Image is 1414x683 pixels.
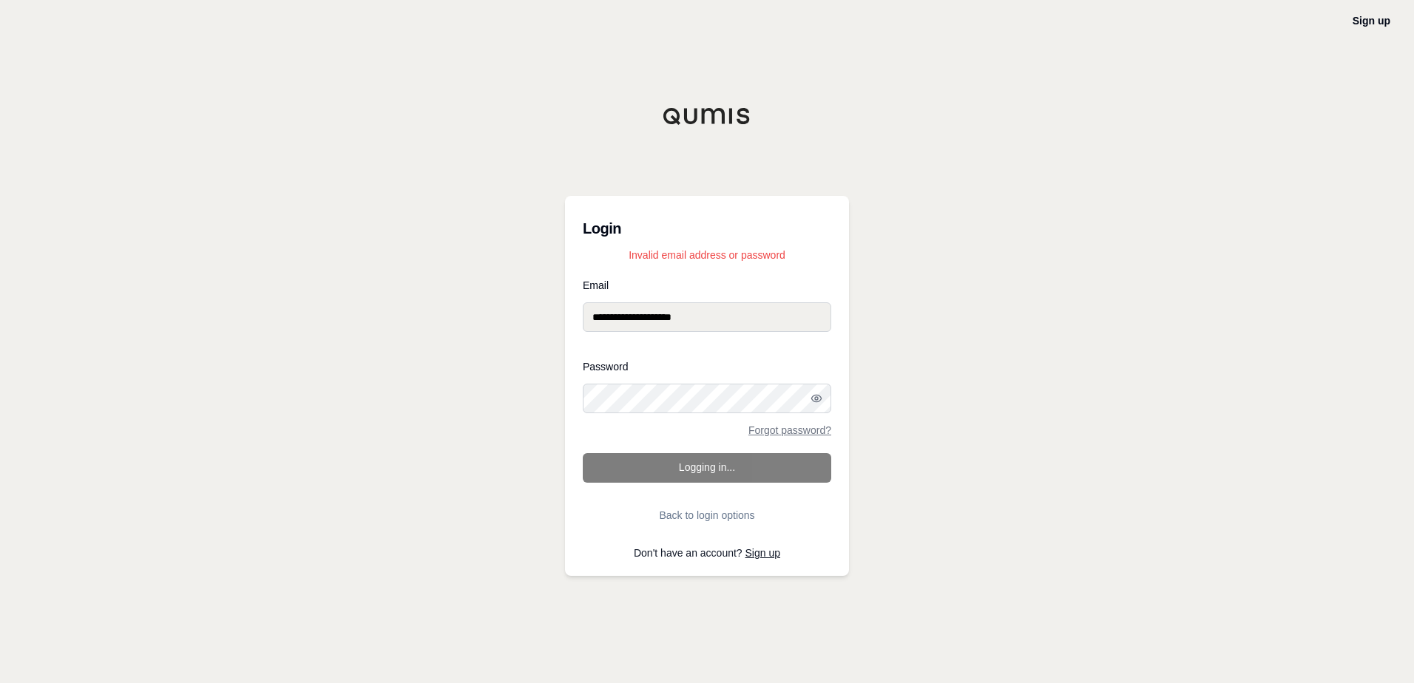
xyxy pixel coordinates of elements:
[583,280,831,290] label: Email
[583,361,831,372] label: Password
[663,107,751,125] img: Qumis
[583,248,831,262] p: Invalid email address or password
[583,548,831,558] p: Don't have an account?
[583,214,831,243] h3: Login
[583,500,831,530] button: Back to login options
[748,425,831,435] a: Forgot password?
[1353,15,1390,27] a: Sign up
[745,547,780,559] a: Sign up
